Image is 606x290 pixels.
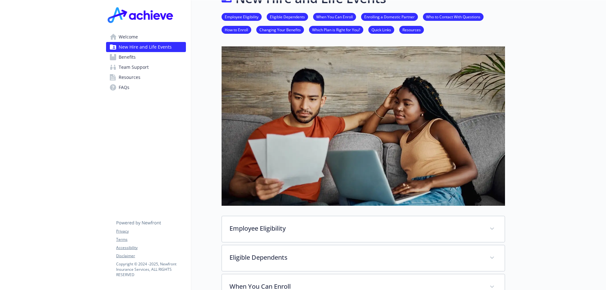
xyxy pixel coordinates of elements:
[119,82,129,92] span: FAQs
[229,253,482,262] p: Eligible Dependents
[222,216,505,242] div: Employee Eligibility
[361,14,418,20] a: Enrolling a Domestic Partner
[309,27,363,33] a: Which Plan is Right for You?
[267,14,308,20] a: Eligible Dependents
[119,42,172,52] span: New Hire and Life Events
[116,237,186,242] a: Terms
[106,82,186,92] a: FAQs
[229,224,482,233] p: Employee Eligibility
[423,14,484,20] a: Who to Contact With Questions
[222,27,251,33] a: How to Enroll
[368,27,394,33] a: Quick Links
[116,228,186,234] a: Privacy
[222,245,505,271] div: Eligible Dependents
[106,62,186,72] a: Team Support
[106,72,186,82] a: Resources
[119,72,140,82] span: Resources
[119,32,138,42] span: Welcome
[313,14,356,20] a: When You Can Enroll
[399,27,424,33] a: Resources
[116,261,186,277] p: Copyright © 2024 - 2025 , Newfront Insurance Services, ALL RIGHTS RESERVED
[106,42,186,52] a: New Hire and Life Events
[256,27,304,33] a: Changing Your Benefits
[106,32,186,42] a: Welcome
[222,46,505,206] img: new hire page banner
[119,52,136,62] span: Benefits
[222,14,262,20] a: Employee Eligibility
[116,253,186,259] a: Disclaimer
[119,62,149,72] span: Team Support
[116,245,186,251] a: Accessibility
[106,52,186,62] a: Benefits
